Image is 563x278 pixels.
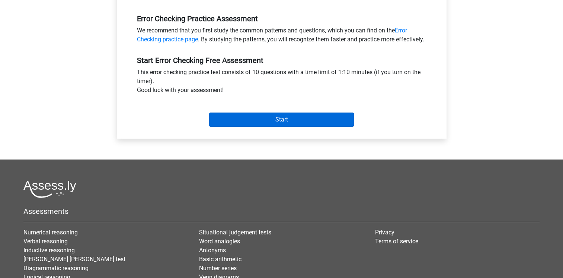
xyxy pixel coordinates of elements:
[199,238,240,245] a: Word analogies
[375,229,394,236] a: Privacy
[137,56,426,65] h5: Start Error Checking Free Assessment
[23,265,89,272] a: Diagrammatic reasoning
[137,14,426,23] h5: Error Checking Practice Assessment
[23,247,75,254] a: Inductive reasoning
[131,26,432,47] div: We recommend that you first study the common patterns and questions, which you can find on the . ...
[23,229,78,236] a: Numerical reasoning
[137,27,407,43] a: Error Checking practice page
[23,207,540,216] h5: Assessments
[23,238,68,245] a: Verbal reasoning
[199,265,237,272] a: Number series
[375,238,418,245] a: Terms of service
[23,256,125,263] a: [PERSON_NAME] [PERSON_NAME] test
[23,180,76,198] img: Assessly logo
[131,68,432,98] div: This error checking practice test consists of 10 questions with a time limit of 1:10 minutes (if ...
[199,256,241,263] a: Basic arithmetic
[209,113,354,127] input: Start
[199,229,271,236] a: Situational judgement tests
[199,247,226,254] a: Antonyms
